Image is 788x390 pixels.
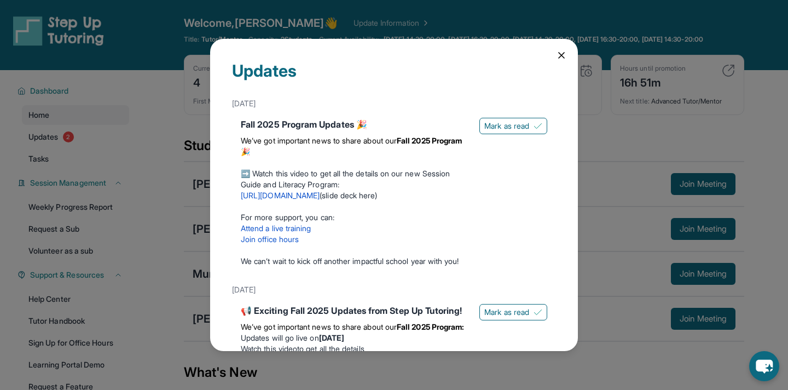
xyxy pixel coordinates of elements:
[232,280,556,300] div: [DATE]
[749,351,779,381] button: chat-button
[241,234,299,244] a: Join office hours
[241,322,397,331] span: We’ve got important news to share about our
[479,304,547,320] button: Mark as read
[241,213,334,222] span: For more support, you can:
[479,118,547,134] button: Mark as read
[484,307,529,318] span: Mark as read
[232,94,556,113] div: [DATE]
[241,118,471,131] div: Fall 2025 Program Updates 🎉
[534,308,542,317] img: Mark as read
[241,223,311,233] a: Attend a live training
[241,344,297,353] a: Watch this video
[232,61,556,94] div: Updates
[397,322,464,331] strong: Fall 2025 Program:
[241,147,250,156] span: 🎉
[241,190,471,201] p: ( )
[484,121,529,131] span: Mark as read
[534,122,542,130] img: Mark as read
[241,136,397,145] span: We’ve got important news to share about our
[241,191,320,200] a: [URL][DOMAIN_NAME]
[397,136,462,145] strong: Fall 2025 Program
[319,333,344,342] strong: [DATE]
[241,304,471,317] div: 📢 Exciting Fall 2025 Updates from Step Up Tutoring!
[241,169,450,189] span: ➡️ Watch this video to get all the details on our new Session Guide and Literacy Program:
[241,332,471,343] li: Updates will go live on
[241,343,471,354] li: to get all the details
[241,256,459,266] span: We can’t wait to kick off another impactful school year with you!
[322,191,375,200] a: slide deck here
